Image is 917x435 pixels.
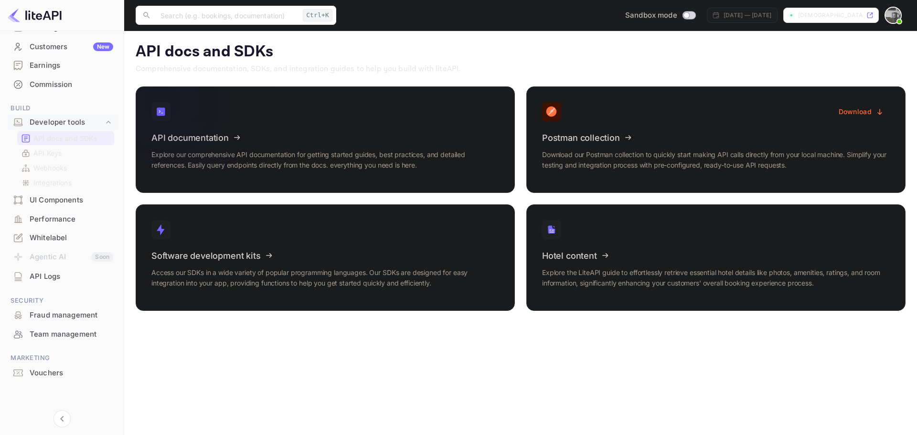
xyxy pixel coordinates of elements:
h3: Hotel content [542,251,890,261]
div: API Logs [30,271,113,282]
p: Webhooks [33,163,67,173]
div: [DATE] — [DATE] [724,11,771,20]
span: Marketing [6,353,118,363]
div: Webhooks [17,161,114,175]
p: API docs and SDKs [136,42,906,62]
input: Search (e.g. bookings, documentation) [155,6,299,25]
a: Team management [6,325,118,343]
h3: Software development kits [151,251,499,261]
span: Sandbox mode [625,10,677,21]
p: Download our Postman collection to quickly start making API calls directly from your local machin... [542,149,890,170]
span: Security [6,296,118,306]
div: Developer tools [6,114,118,131]
div: New [93,42,113,51]
div: Whitelabel [30,233,113,244]
p: Comprehensive documentation, SDKs, and integration guides to help you build with liteAPI. [136,64,906,75]
a: Bookings [6,19,118,36]
div: Performance [6,210,118,229]
a: Performance [6,210,118,228]
a: Whitelabel [6,229,118,246]
div: Switch to Production mode [621,10,699,21]
a: Commission [6,75,118,93]
div: Customers [30,42,113,53]
div: API Keys [17,146,114,160]
p: API docs and SDKs [33,133,98,143]
div: Earnings [6,56,118,75]
div: Fraud management [30,310,113,321]
div: Team management [30,329,113,340]
p: [DEMOGRAPHIC_DATA][PERSON_NAME]-m-irsmh.... [798,11,864,20]
a: API Logs [6,267,118,285]
p: Explore the LiteAPI guide to effortlessly retrieve essential hotel details like photos, amenities... [542,267,890,288]
div: Vouchers [6,364,118,382]
div: Developer tools [30,117,104,128]
a: UI Components [6,191,118,209]
p: Integrations [33,178,72,188]
button: Download [833,102,890,121]
p: Explore our comprehensive API documentation for getting started guides, best practices, and detai... [151,149,499,170]
div: UI Components [30,195,113,206]
div: UI Components [6,191,118,210]
img: vishnu Priyan M [885,8,901,23]
p: Access our SDKs in a wide variety of popular programming languages. Our SDKs are designed for eas... [151,267,499,288]
h3: API documentation [151,133,499,143]
div: CustomersNew [6,38,118,56]
h3: Postman collection [542,133,890,143]
div: API Logs [6,267,118,286]
div: Vouchers [30,368,113,379]
img: LiteAPI logo [8,8,62,23]
a: API docs and SDKs [21,133,110,143]
a: API documentationExplore our comprehensive API documentation for getting started guides, best pra... [136,86,515,193]
a: Vouchers [6,364,118,382]
a: Webhooks [21,163,110,173]
div: Commission [6,75,118,94]
div: Integrations [17,176,114,190]
div: Earnings [30,60,113,71]
div: Whitelabel [6,229,118,247]
div: Fraud management [6,306,118,325]
div: Performance [30,214,113,225]
a: Hotel contentExplore the LiteAPI guide to effortlessly retrieve essential hotel details like phot... [526,204,906,311]
div: Ctrl+K [303,9,332,21]
div: Team management [6,325,118,344]
a: Software development kitsAccess our SDKs in a wide variety of popular programming languages. Our ... [136,204,515,311]
div: API docs and SDKs [17,131,114,145]
p: API Keys [33,148,62,158]
a: API Keys [21,148,110,158]
span: Build [6,103,118,114]
a: Fraud management [6,306,118,324]
a: CustomersNew [6,38,118,55]
a: Earnings [6,56,118,74]
div: Commission [30,79,113,90]
button: Collapse navigation [53,410,71,427]
a: Integrations [21,178,110,188]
